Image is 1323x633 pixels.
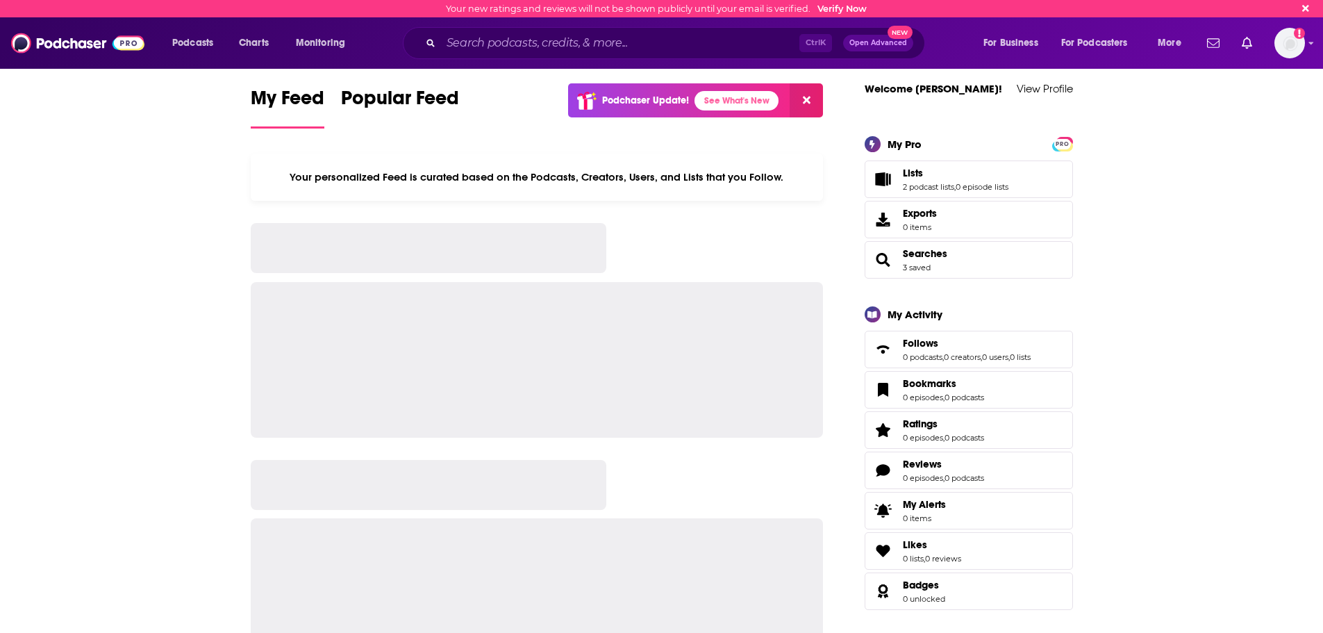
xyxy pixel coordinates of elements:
a: Badges [903,579,945,591]
a: 0 reviews [925,554,961,564]
button: open menu [974,32,1056,54]
span: PRO [1054,139,1071,149]
span: Ctrl K [799,34,832,52]
span: Lists [865,161,1073,198]
span: , [942,352,944,362]
div: My Activity [888,308,942,321]
a: My Alerts [865,492,1073,529]
a: 0 users [982,352,1008,362]
span: Reviews [903,458,942,470]
button: Show profile menu [1274,28,1305,58]
div: Search podcasts, credits, & more... [416,27,938,59]
a: Show notifications dropdown [1236,31,1258,55]
a: Searches [903,247,947,260]
a: My Feed [251,86,324,129]
a: Ratings [903,418,984,430]
a: 0 lists [1010,352,1031,362]
span: Exports [903,207,937,220]
a: 0 podcasts [903,352,942,362]
a: Reviews [869,461,897,480]
input: Search podcasts, credits, & more... [441,32,799,54]
span: For Business [983,33,1038,53]
span: For Podcasters [1061,33,1128,53]
span: Bookmarks [903,377,956,390]
a: Exports [865,201,1073,238]
span: , [954,182,956,192]
a: 0 unlocked [903,594,945,604]
a: 0 episode lists [956,182,1008,192]
button: open menu [163,32,231,54]
span: Badges [903,579,939,591]
span: , [943,473,945,483]
div: My Pro [888,138,922,151]
a: Likes [903,539,961,551]
span: , [943,433,945,443]
a: Follows [903,337,1031,350]
a: 0 podcasts [945,473,984,483]
a: Searches [869,250,897,270]
a: Likes [869,541,897,561]
span: Open Advanced [849,40,907,47]
a: 0 podcasts [945,393,984,402]
span: Monitoring [296,33,345,53]
span: Lists [903,167,923,179]
a: Reviews [903,458,984,470]
span: Exports [869,210,897,229]
button: open menu [1052,32,1148,54]
a: Popular Feed [341,86,459,129]
a: View Profile [1017,82,1073,95]
span: Podcasts [172,33,213,53]
a: See What's New [694,91,779,110]
span: My Alerts [903,498,946,511]
a: 0 episodes [903,393,943,402]
a: 2 podcast lists [903,182,954,192]
a: Badges [869,582,897,601]
span: 0 items [903,513,946,523]
a: Lists [869,170,897,189]
a: Bookmarks [903,377,984,390]
span: , [943,393,945,402]
a: Ratings [869,420,897,440]
button: open menu [286,32,363,54]
a: 3 saved [903,263,931,272]
span: Follows [903,337,938,350]
span: , [924,554,925,564]
a: Bookmarks [869,380,897,400]
span: Charts [239,33,269,53]
span: Reviews [865,452,1073,489]
a: 0 podcasts [945,433,984,443]
a: Follows [869,340,897,359]
span: New [888,26,913,39]
div: Your personalized Feed is curated based on the Podcasts, Creators, Users, and Lists that you Follow. [251,154,824,201]
img: Podchaser - Follow, Share and Rate Podcasts [11,30,144,56]
span: , [981,352,982,362]
a: Show notifications dropdown [1201,31,1225,55]
a: 0 lists [903,554,924,564]
span: My Feed [251,86,324,118]
span: My Alerts [869,501,897,520]
a: PRO [1054,138,1071,148]
span: Badges [865,573,1073,610]
span: 0 items [903,222,937,232]
span: More [1158,33,1181,53]
div: Your new ratings and reviews will not be shown publicly until your email is verified. [446,3,867,14]
span: Likes [903,539,927,551]
p: Podchaser Update! [602,94,689,106]
span: Logged in as celadonmarketing [1274,28,1305,58]
span: Popular Feed [341,86,459,118]
span: , [1008,352,1010,362]
span: Likes [865,532,1073,570]
a: Charts [230,32,277,54]
a: 0 episodes [903,473,943,483]
svg: Email not verified [1294,28,1305,39]
a: Verify Now [817,3,867,14]
span: Follows [865,331,1073,368]
button: Open AdvancedNew [843,35,913,51]
a: 0 episodes [903,433,943,443]
span: Ratings [865,411,1073,449]
span: Bookmarks [865,371,1073,409]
